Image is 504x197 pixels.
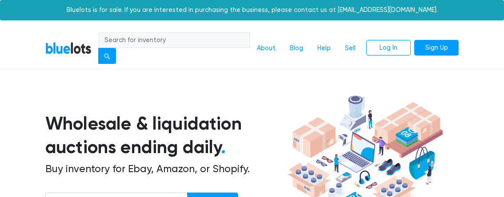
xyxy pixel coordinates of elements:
h1: Wholesale & liquidation auctions ending daily [45,112,285,159]
a: Sign Up [414,40,459,56]
a: Log In [366,40,411,56]
a: BlueLots [45,42,92,55]
a: Sell [338,40,363,57]
input: Search for inventory [99,32,250,48]
a: About [250,40,283,57]
a: Help [310,40,338,57]
h2: Buy inventory for Ebay, Amazon, or Shopify. [45,163,285,175]
a: Blog [283,40,310,57]
span: . [221,136,226,158]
